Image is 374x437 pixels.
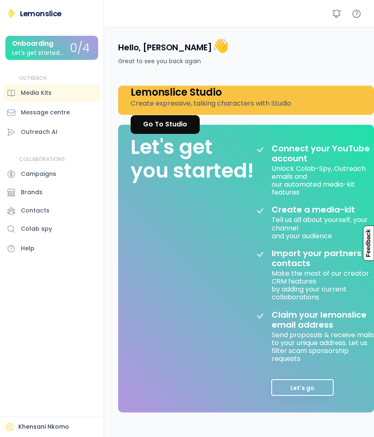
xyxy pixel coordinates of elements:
a: Go To Studio [131,115,200,134]
font: 👋 [212,36,229,55]
div: Campaigns [21,170,56,178]
div: Great to see you back again [118,57,201,66]
div: Let's get you started! [131,135,254,183]
div: 0/4 [70,42,90,55]
div: Media Kits [21,89,52,97]
div: OUTREACH [19,75,47,82]
h4: Hello, [PERSON_NAME] [118,37,228,54]
img: Lemonslice [7,8,17,18]
div: Let's get started... [12,50,63,56]
div: Khensani Nkomo [18,423,69,431]
div: Contacts [21,206,50,215]
div: Colab spy [21,225,52,233]
div: COLLABORATIONS [19,156,65,163]
div: Lemonslice [20,8,62,19]
button: Let's go [271,379,334,396]
h4: Lemonslice Studio [131,86,222,99]
div: Message centre [21,108,70,117]
div: Outreach AI [21,128,57,136]
div: Go To Studio [143,119,187,129]
div: Onboarding [12,40,53,47]
div: Brands [21,188,42,197]
div: Help [21,244,35,253]
div: Create expressive, talking characters with Studio [131,99,291,109]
